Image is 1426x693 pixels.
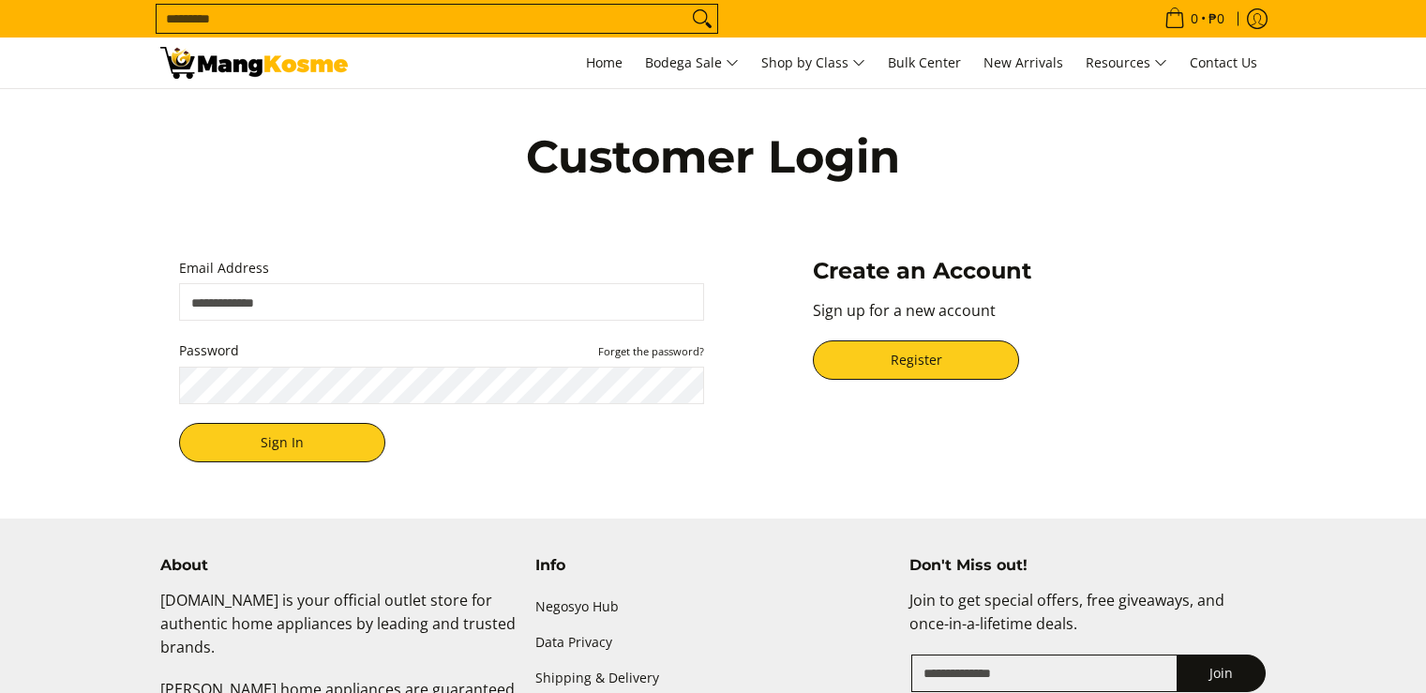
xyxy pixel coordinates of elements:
[1206,12,1227,25] span: ₱0
[577,38,632,88] a: Home
[160,556,517,575] h4: About
[645,52,739,75] span: Bodega Sale
[160,47,348,79] img: Account | Mang Kosme
[752,38,875,88] a: Shop by Class
[586,53,623,71] span: Home
[1190,53,1257,71] span: Contact Us
[813,340,1019,380] a: Register
[1086,52,1167,75] span: Resources
[179,257,704,280] label: Email Address
[687,5,717,33] button: Search
[1188,12,1201,25] span: 0
[983,53,1063,71] span: New Arrivals
[535,589,892,625] a: Negosyo Hub
[813,299,1247,341] p: Sign up for a new account
[179,339,704,363] label: Password
[1076,38,1177,88] a: Resources
[878,38,970,88] a: Bulk Center
[636,38,748,88] a: Bodega Sale
[367,38,1267,88] nav: Main Menu
[160,589,517,677] p: [DOMAIN_NAME] is your official outlet store for authentic home appliances by leading and trusted ...
[1159,8,1230,29] span: •
[598,344,704,358] small: Forget the password?
[974,38,1073,88] a: New Arrivals
[1177,655,1266,692] button: Join
[1180,38,1267,88] a: Contact Us
[888,53,961,71] span: Bulk Center
[535,625,892,660] a: Data Privacy
[813,257,1247,285] h3: Create an Account
[598,343,704,358] button: Password
[301,128,1126,185] h1: Customer Login
[909,589,1266,655] p: Join to get special offers, free giveaways, and once-in-a-lifetime deals.
[761,52,865,75] span: Shop by Class
[909,556,1266,575] h4: Don't Miss out!
[535,556,892,575] h4: Info
[179,423,385,462] button: Sign In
